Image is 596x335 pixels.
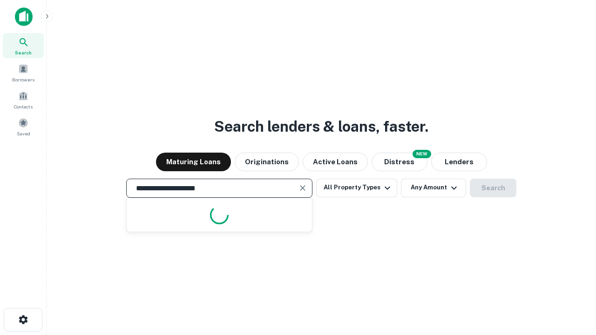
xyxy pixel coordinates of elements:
div: NEW [413,150,431,158]
a: Saved [3,114,44,139]
button: Lenders [431,153,487,171]
button: Originations [235,153,299,171]
button: Active Loans [303,153,368,171]
a: Search [3,33,44,58]
button: All Property Types [316,179,397,197]
span: Saved [17,130,30,137]
button: Search distressed loans with lien and other non-mortgage details. [372,153,427,171]
button: Any Amount [401,179,466,197]
h3: Search lenders & loans, faster. [214,115,428,138]
span: Contacts [14,103,33,110]
a: Borrowers [3,60,44,85]
a: Contacts [3,87,44,112]
iframe: Chat Widget [549,261,596,305]
button: Clear [296,181,309,194]
button: Maturing Loans [156,153,231,171]
img: capitalize-icon.png [15,7,33,26]
span: Borrowers [12,76,34,83]
span: Search [15,49,32,56]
